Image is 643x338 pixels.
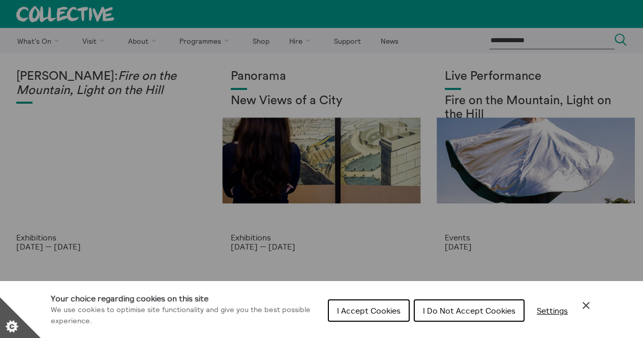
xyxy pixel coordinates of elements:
[51,304,320,326] p: We use cookies to optimise site functionality and give you the best possible experience.
[337,305,401,316] span: I Accept Cookies
[537,305,568,316] span: Settings
[529,300,576,321] button: Settings
[328,299,410,322] button: I Accept Cookies
[580,299,592,312] button: Close Cookie Control
[51,292,320,304] h1: Your choice regarding cookies on this site
[423,305,515,316] span: I Do Not Accept Cookies
[414,299,525,322] button: I Do Not Accept Cookies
